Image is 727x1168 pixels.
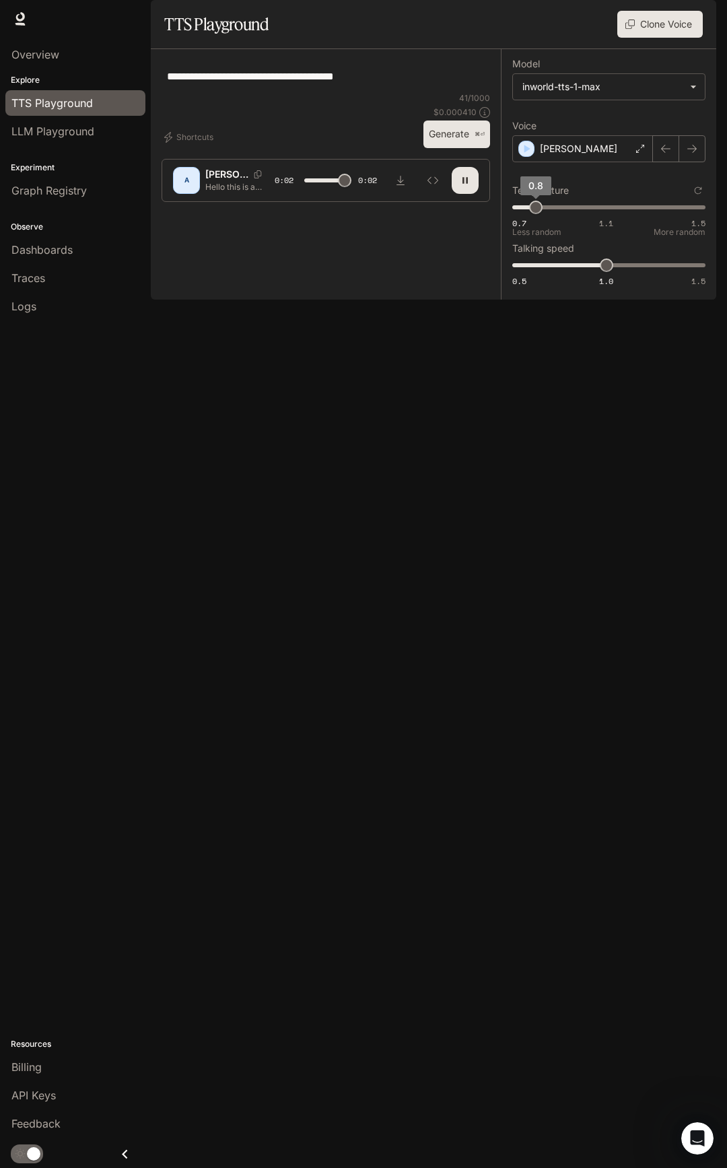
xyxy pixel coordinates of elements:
span: 1.1 [599,217,613,229]
p: ⌘⏎ [475,131,485,139]
p: [PERSON_NAME] [205,168,248,181]
span: 0:02 [275,174,293,187]
div: inworld-tts-1-max [522,80,683,94]
p: Talking speed [512,244,574,253]
p: Hello this is a preview of the alex voice [205,181,270,193]
p: [PERSON_NAME] [540,142,617,156]
h1: TTS Playground [164,11,269,38]
span: 0.5 [512,275,526,287]
p: 41 / 1000 [459,92,490,104]
span: 0:02 [358,174,377,187]
button: Inspect [419,167,446,194]
span: 1.0 [599,275,613,287]
iframe: Intercom live chat [681,1122,714,1155]
button: Clone Voice [617,11,703,38]
span: 1.5 [691,275,705,287]
button: Copy Voice ID [248,170,267,178]
p: Temperature [512,186,569,195]
p: More random [654,228,705,236]
p: Voice [512,121,536,131]
p: $ 0.000410 [434,106,477,118]
span: 0.7 [512,217,526,229]
span: 0.8 [528,180,543,191]
button: Reset to default [691,183,705,198]
button: Shortcuts [162,127,219,148]
p: Model [512,59,540,69]
div: A [176,170,197,191]
p: Less random [512,228,561,236]
button: Download audio [387,167,414,194]
span: 1.5 [691,217,705,229]
div: inworld-tts-1-max [513,74,705,100]
button: Generate⌘⏎ [423,121,490,148]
